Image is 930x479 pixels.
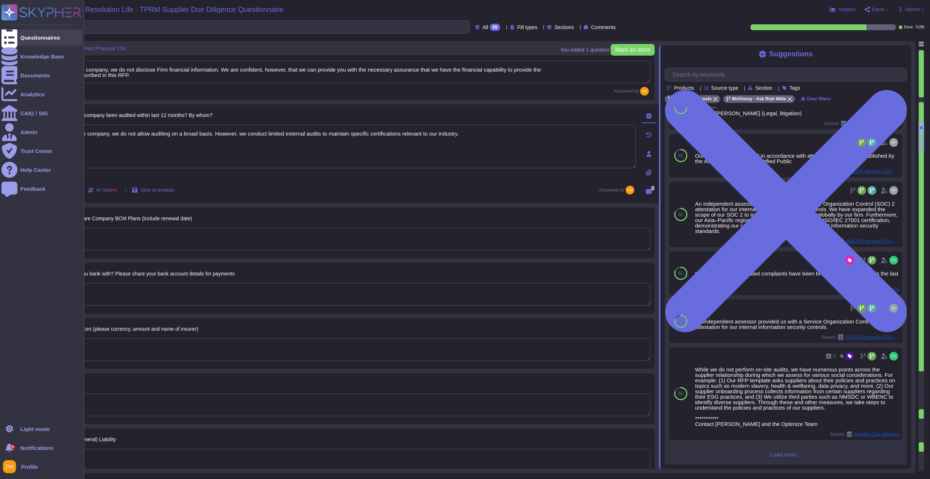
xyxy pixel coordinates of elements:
[678,153,683,158] span: 81
[21,464,38,470] span: Profile
[1,86,82,102] a: Analytics
[678,212,683,217] span: 81
[561,47,609,52] span: You edited question
[20,186,45,192] div: Feedback
[678,391,683,396] span: 80
[517,25,537,30] span: Fill types
[889,186,898,195] img: user
[490,24,500,31] div: 89
[830,431,899,437] span: Source:
[1,162,82,178] a: Help Center
[126,183,180,197] button: Save as template
[61,271,235,277] span: Who do you bank with? Please share your bank account details for payments
[97,188,117,192] span: AI Options
[614,89,639,93] span: Answered by
[20,54,64,59] div: Knowledge Base
[678,271,683,275] span: 81
[61,436,116,442] span: Public (General) Liability
[889,304,898,313] img: user
[695,367,899,427] div: While we do not perform on-site audits, we have numerous points across the supplier relationship ...
[905,7,920,12] span: Options
[554,25,574,30] span: Sections
[20,92,45,97] div: Analytics
[1,29,82,45] a: Questionnaires
[889,138,898,147] img: user
[830,7,856,12] button: Analytics
[20,148,52,154] div: Trust Center
[889,256,898,265] img: user
[11,445,15,449] div: 9+
[1,459,21,475] button: user
[1,67,82,83] a: Documents
[20,129,37,135] div: Admin
[482,25,488,30] span: All
[20,110,48,116] div: CAIQ / SIG
[29,21,469,33] input: Search by keywords
[51,125,636,168] textarea: As a private company, we do not allow auditing on a broad basis. However, we conduct limited exte...
[678,319,683,323] span: 80
[1,105,82,121] a: CAIQ / SIG
[678,105,683,110] span: 81
[49,61,650,83] textarea: As a private company, we do not disclose Firm financial information. We are confident, however, t...
[626,186,634,194] img: user
[651,186,655,191] span: 0
[915,25,924,29] span: 71 / 89
[57,46,125,51] span: Included in main Proposal Y/N
[838,7,856,12] span: Analytics
[615,47,650,53] span: Mark as done
[599,188,624,192] span: Answered by
[1,124,82,140] a: Admin
[669,68,906,81] input: Search by keywords
[889,352,898,361] img: user
[854,432,899,436] span: Suppliers Due diligence
[61,216,192,221] span: Please share Company BCM Plans (include renewal date)
[20,35,60,40] div: Questionnaires
[586,47,589,52] b: 1
[611,44,655,56] button: Mark as done
[665,452,907,457] span: Load more...
[591,25,616,30] span: Comments
[904,25,914,29] span: Done:
[3,460,16,473] img: user
[61,326,198,332] span: 3. Insurances (please currency, amount and name of insurer)
[1,143,82,159] a: Trust Center
[20,73,50,78] div: Documents
[1,48,82,64] a: Knowledge Base
[62,112,213,118] span: Has your company been audited within last 12 months? By whom?
[1,181,82,197] a: Feedback
[20,167,51,173] div: Help Center
[20,426,50,432] div: Light mode
[141,188,174,192] span: Save as template
[85,6,283,13] span: Resolution Life - TPRM Supplier Due Diligence Questionnaire
[20,445,53,451] span: Notifications
[640,87,649,96] img: user
[872,7,885,12] span: Export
